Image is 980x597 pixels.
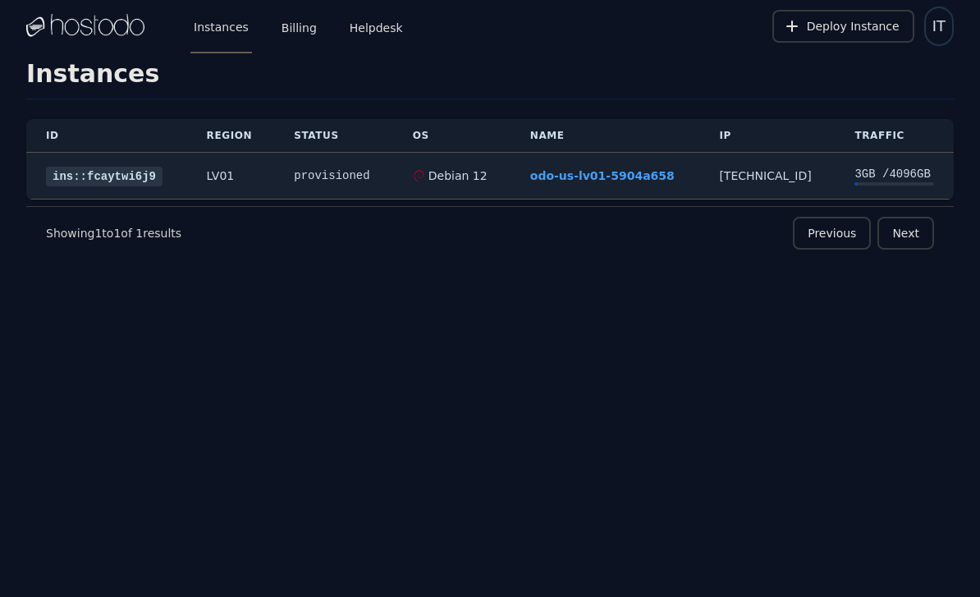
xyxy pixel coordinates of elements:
[835,119,954,153] th: Traffic
[207,168,255,184] div: LV01
[511,119,700,153] th: Name
[294,168,373,184] div: provisioned
[425,168,488,184] div: Debian 12
[699,119,835,153] th: IP
[274,119,393,153] th: Status
[187,119,275,153] th: Region
[26,206,954,259] nav: Pagination
[413,170,425,182] img: Debian 12
[393,119,511,153] th: OS
[932,15,946,38] span: IT
[924,7,954,46] button: User menu
[26,119,187,153] th: ID
[113,227,121,240] span: 1
[772,10,914,43] button: Deploy Instance
[26,59,954,99] h1: Instances
[530,169,675,182] a: odo-us-lv01-5904a658
[46,167,163,186] a: ins::fcaytwi6j9
[719,168,815,184] div: [TECHNICAL_ID]
[135,227,143,240] span: 1
[94,227,102,240] span: 1
[26,14,144,39] img: Logo
[46,225,181,241] p: Showing to of results
[807,18,900,34] span: Deploy Instance
[793,217,871,250] button: Previous
[877,217,934,250] button: Next
[854,166,934,182] div: 3 GB / 4096 GB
